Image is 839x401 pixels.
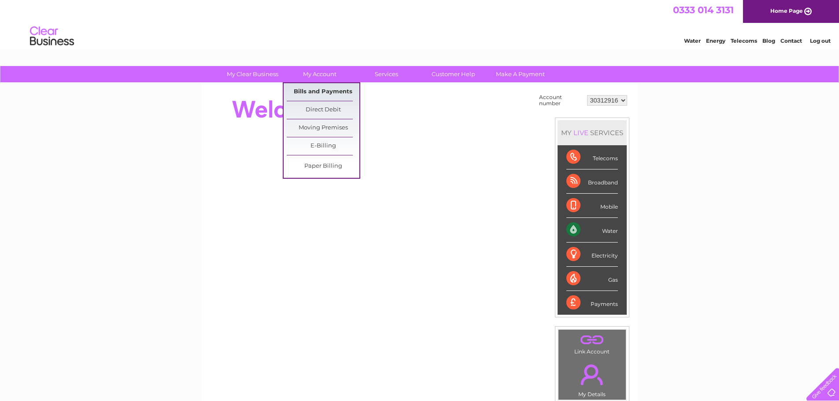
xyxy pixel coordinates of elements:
a: Telecoms [731,37,757,44]
div: Gas [566,267,618,291]
a: Services [350,66,423,82]
div: Electricity [566,243,618,267]
img: logo.png [30,23,74,50]
div: Telecoms [566,145,618,169]
a: Blog [762,37,775,44]
div: Payments [566,291,618,315]
td: Link Account [558,329,626,357]
a: . [561,332,624,347]
a: Moving Premises [287,119,359,137]
a: 0333 014 3131 [673,4,734,15]
a: Direct Debit [287,101,359,119]
a: Water [684,37,701,44]
a: Contact [780,37,802,44]
a: Make A Payment [484,66,557,82]
div: Water [566,218,618,242]
div: MY SERVICES [558,120,627,145]
div: LIVE [572,129,590,137]
a: Paper Billing [287,158,359,175]
a: Log out [810,37,831,44]
div: Clear Business is a trading name of Verastar Limited (registered in [GEOGRAPHIC_DATA] No. 3667643... [212,5,628,43]
a: My Clear Business [216,66,289,82]
a: E-Billing [287,137,359,155]
a: Bills and Payments [287,83,359,101]
td: Account number [537,92,585,109]
a: . [561,359,624,390]
td: My Details [558,357,626,400]
a: Customer Help [417,66,490,82]
div: Mobile [566,194,618,218]
div: Broadband [566,169,618,194]
a: Energy [706,37,725,44]
a: My Account [283,66,356,82]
